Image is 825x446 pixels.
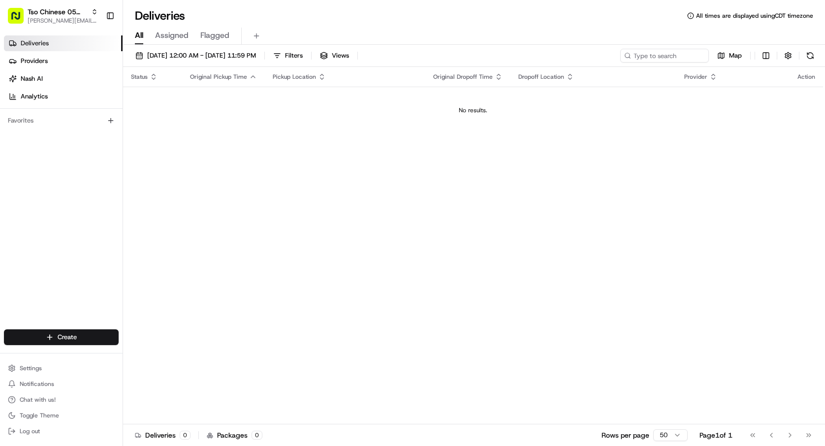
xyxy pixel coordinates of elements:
[200,30,229,41] span: Flagged
[4,4,102,28] button: Tso Chinese 05 [PERSON_NAME][PERSON_NAME][EMAIL_ADDRESS][DOMAIN_NAME]
[127,106,819,114] div: No results.
[20,396,56,404] span: Chat with us!
[4,393,119,407] button: Chat with us!
[21,39,49,48] span: Deliveries
[797,73,815,81] div: Action
[433,73,493,81] span: Original Dropoff Time
[4,424,119,438] button: Log out
[252,431,262,440] div: 0
[684,73,707,81] span: Provider
[28,17,98,25] button: [PERSON_NAME][EMAIL_ADDRESS][DOMAIN_NAME]
[4,89,123,104] a: Analytics
[269,49,307,63] button: Filters
[135,430,190,440] div: Deliveries
[190,73,247,81] span: Original Pickup Time
[332,51,349,60] span: Views
[4,35,123,51] a: Deliveries
[21,74,43,83] span: Nash AI
[28,7,87,17] button: Tso Chinese 05 [PERSON_NAME]
[131,73,148,81] span: Status
[207,430,262,440] div: Packages
[20,427,40,435] span: Log out
[20,380,54,388] span: Notifications
[620,49,709,63] input: Type to search
[4,53,123,69] a: Providers
[155,30,189,41] span: Assigned
[4,329,119,345] button: Create
[147,51,256,60] span: [DATE] 12:00 AM - [DATE] 11:59 PM
[713,49,746,63] button: Map
[699,430,732,440] div: Page 1 of 1
[180,431,190,440] div: 0
[21,57,48,65] span: Providers
[518,73,564,81] span: Dropoff Location
[696,12,813,20] span: All times are displayed using CDT timezone
[803,49,817,63] button: Refresh
[131,49,260,63] button: [DATE] 12:00 AM - [DATE] 11:59 PM
[20,412,59,419] span: Toggle Theme
[273,73,316,81] span: Pickup Location
[135,8,185,24] h1: Deliveries
[21,92,48,101] span: Analytics
[135,30,143,41] span: All
[729,51,742,60] span: Map
[58,333,77,342] span: Create
[602,430,649,440] p: Rows per page
[285,51,303,60] span: Filters
[316,49,353,63] button: Views
[4,377,119,391] button: Notifications
[4,361,119,375] button: Settings
[4,71,123,87] a: Nash AI
[4,113,119,128] div: Favorites
[4,409,119,422] button: Toggle Theme
[20,364,42,372] span: Settings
